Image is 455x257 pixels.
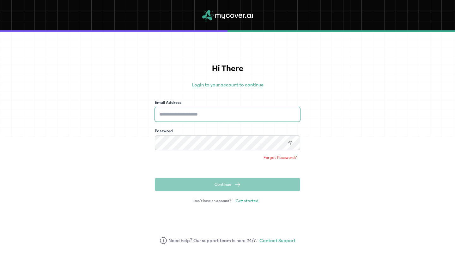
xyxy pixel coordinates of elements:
[155,81,300,89] p: Login to your account to continue
[215,181,231,188] span: Continue
[260,153,300,163] a: Forgot Password?
[155,128,173,134] label: Password
[236,198,258,204] span: Get started
[155,62,300,75] h1: Hi There
[168,237,257,244] span: Need help? Our support team is here 24/7.
[233,196,262,206] a: Get started
[155,178,300,191] button: Continue
[155,99,181,106] label: Email Address
[264,154,297,161] span: Forgot Password?
[259,237,295,244] a: Contact Support
[193,198,231,204] span: Don’t have an account?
